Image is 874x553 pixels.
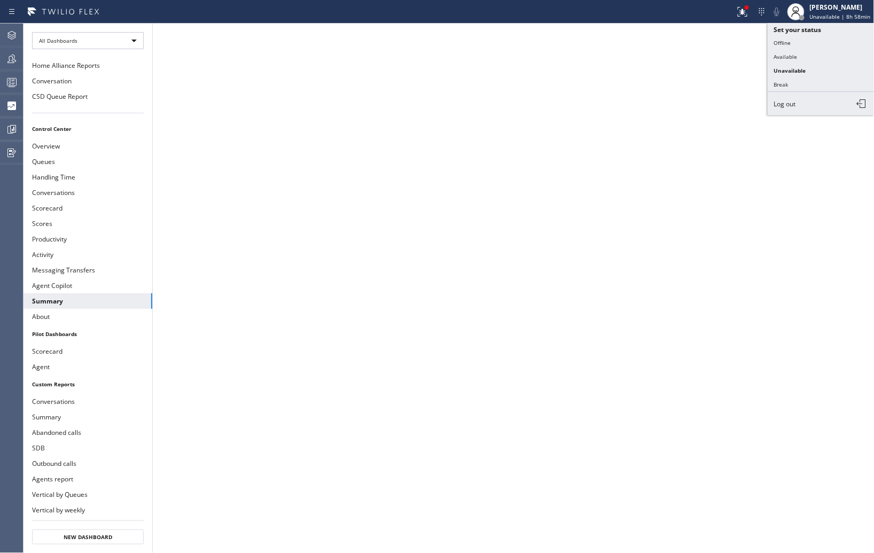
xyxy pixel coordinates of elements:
span: Unavailable | 8h 58min [810,13,871,20]
button: Agent [24,359,152,375]
button: Handling Time [24,169,152,185]
button: Summary [24,409,152,425]
button: Outbound calls [24,456,152,471]
div: All Dashboards [32,32,144,49]
button: Conversation [24,73,152,89]
button: Messaging Transfers [24,262,152,278]
button: Vertical monthly [24,518,152,533]
button: Abandoned calls [24,425,152,440]
button: Scorecard [24,200,152,216]
li: Pilot Dashboards [24,327,152,341]
button: SDB [24,440,152,456]
button: Vertical by Queues [24,487,152,502]
button: Agent Copilot [24,278,152,293]
button: Conversations [24,185,152,200]
button: Scores [24,216,152,231]
button: Activity [24,247,152,262]
li: Custom Reports [24,377,152,391]
button: Scorecard [24,344,152,359]
button: Conversations [24,394,152,409]
button: Overview [24,138,152,154]
button: Summary [24,293,152,309]
button: Vertical by weekly [24,502,152,518]
button: Productivity [24,231,152,247]
button: Queues [24,154,152,169]
button: Home Alliance Reports [24,58,152,73]
iframe: dashboard_9f6bb337dffe [153,24,874,553]
li: Control Center [24,122,152,136]
button: Mute [769,4,784,19]
button: New Dashboard [32,529,144,544]
div: [PERSON_NAME] [810,3,871,12]
button: Agents report [24,471,152,487]
button: About [24,309,152,324]
button: CSD Queue Report [24,89,152,104]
